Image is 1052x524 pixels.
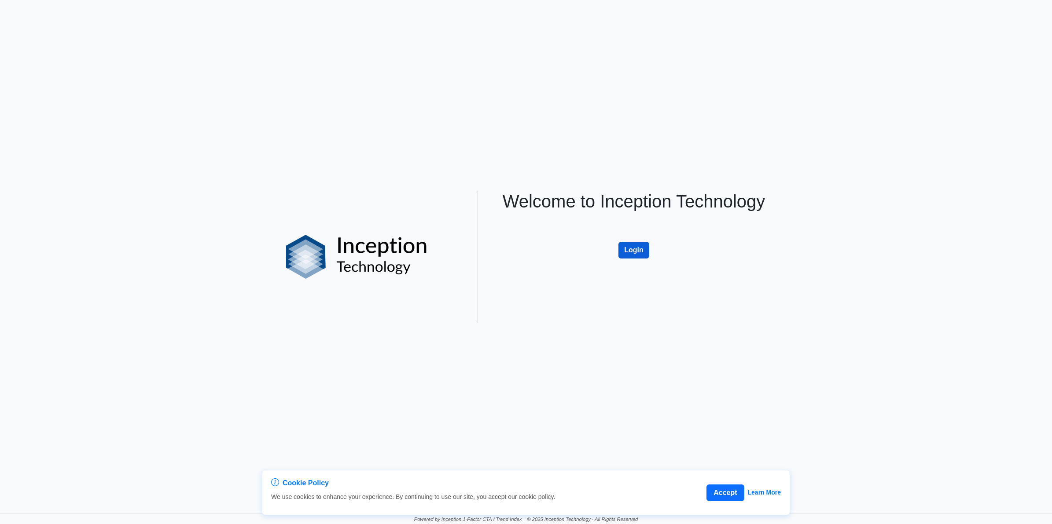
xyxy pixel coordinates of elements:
[748,488,781,497] a: Learn More
[494,191,774,212] h1: Welcome to Inception Technology
[618,233,649,240] a: Login
[706,484,744,501] button: Accept
[618,242,649,258] button: Login
[286,235,427,279] img: logo%20black.png
[283,478,329,488] span: Cookie Policy
[271,492,555,502] p: We use cookies to enhance your experience. By continuing to use our site, you accept our cookie p...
